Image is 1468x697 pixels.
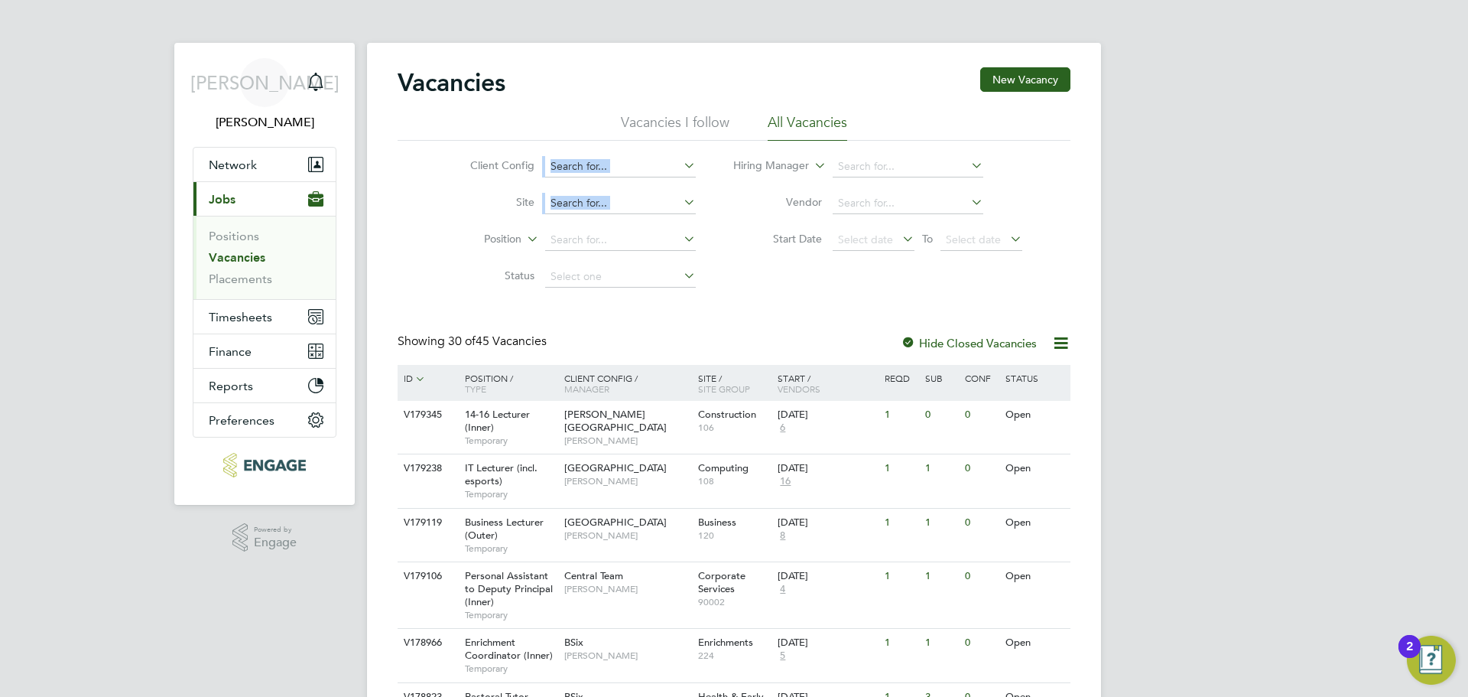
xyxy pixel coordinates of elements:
button: New Vacancy [980,67,1070,92]
span: BSix [564,636,583,649]
div: [DATE] [778,570,877,583]
div: Jobs [193,216,336,299]
span: Vendors [778,383,820,395]
input: Search for... [545,230,696,251]
span: [PERSON_NAME] [564,583,690,595]
button: Jobs [193,182,336,216]
div: 1 [921,509,961,537]
button: Reports [193,369,336,402]
span: Temporary [465,435,557,447]
input: Select one [545,266,696,288]
a: Placements [209,272,272,286]
a: Vacancies [209,250,265,265]
span: 90002 [698,596,771,608]
span: 8 [778,529,788,542]
input: Search for... [545,193,696,214]
button: Open Resource Center, 2 new notifications [1407,636,1456,685]
div: 0 [961,509,1001,537]
span: 108 [698,475,771,487]
a: Powered byEngage [232,523,297,552]
span: IT Lecturer (incl. esports) [465,461,538,487]
div: 2 [1406,647,1413,666]
div: 1 [881,401,921,429]
span: Site Group [698,383,750,395]
span: 6 [778,422,788,435]
span: Business Lecturer (Outer) [465,516,544,542]
span: Timesheets [209,310,272,324]
span: [GEOGRAPHIC_DATA] [564,461,667,474]
label: Hiring Manager [721,158,809,174]
span: Computing [698,461,749,474]
label: Start Date [734,232,822,246]
span: Central Team [564,569,623,582]
span: Enrichments [698,636,753,649]
div: 0 [961,454,1001,483]
li: Vacancies I follow [621,113,729,141]
div: Open [1002,401,1068,429]
span: Powered by [254,523,297,536]
label: Hide Closed Vacancies [901,336,1037,350]
span: Network [209,158,257,172]
div: Showing [398,334,550,350]
span: Jobs [209,192,235,207]
div: V179238 [400,454,453,483]
span: 4 [778,583,788,596]
span: 45 Vacancies [448,334,547,349]
div: 0 [961,401,1001,429]
span: Select date [946,233,1001,246]
div: Client Config / [560,365,694,402]
label: Position [434,232,521,247]
div: Open [1002,509,1068,537]
h2: Vacancies [398,67,505,98]
span: [GEOGRAPHIC_DATA] [564,516,667,529]
span: Temporary [465,488,557,500]
span: [PERSON_NAME] [564,529,690,542]
div: 1 [881,562,921,591]
div: [DATE] [778,637,877,650]
span: 16 [778,475,793,488]
button: Timesheets [193,300,336,334]
span: Select date [838,233,893,246]
label: Status [447,269,534,282]
div: 1 [921,562,961,591]
div: V179345 [400,401,453,429]
span: 14-16 Lecturer (Inner) [465,408,530,434]
div: Reqd [881,365,921,391]
span: Construction [698,408,756,421]
div: V179106 [400,562,453,591]
span: Engage [254,536,297,549]
div: Start / [774,365,881,402]
div: Open [1002,562,1068,591]
span: 30 of [448,334,476,349]
div: 1 [921,454,961,483]
div: Position / [453,365,560,402]
span: Type [465,383,486,395]
span: 106 [698,422,771,434]
span: Reports [209,379,253,393]
span: [PERSON_NAME] [564,650,690,662]
div: Open [1002,629,1068,657]
button: Network [193,148,336,181]
div: 0 [961,562,1001,591]
a: Positions [209,229,259,243]
span: Manager [564,383,609,395]
label: Client Config [447,158,534,172]
div: 1 [881,454,921,483]
input: Search for... [833,156,983,178]
label: Site [447,195,534,209]
span: Corporate Services [698,569,745,595]
span: Jerin Aktar [193,113,336,132]
div: 0 [961,629,1001,657]
img: morganhunt-logo-retina.png [223,453,305,477]
span: Personal Assistant to Deputy Principal (Inner) [465,569,553,608]
span: Business [698,516,736,529]
div: [DATE] [778,462,877,475]
span: Finance [209,344,252,359]
span: Temporary [465,663,557,675]
span: 224 [698,650,771,662]
nav: Main navigation [174,43,355,505]
div: V178966 [400,629,453,657]
span: [PERSON_NAME] [190,73,339,93]
div: Sub [921,365,961,391]
div: V179119 [400,509,453,537]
